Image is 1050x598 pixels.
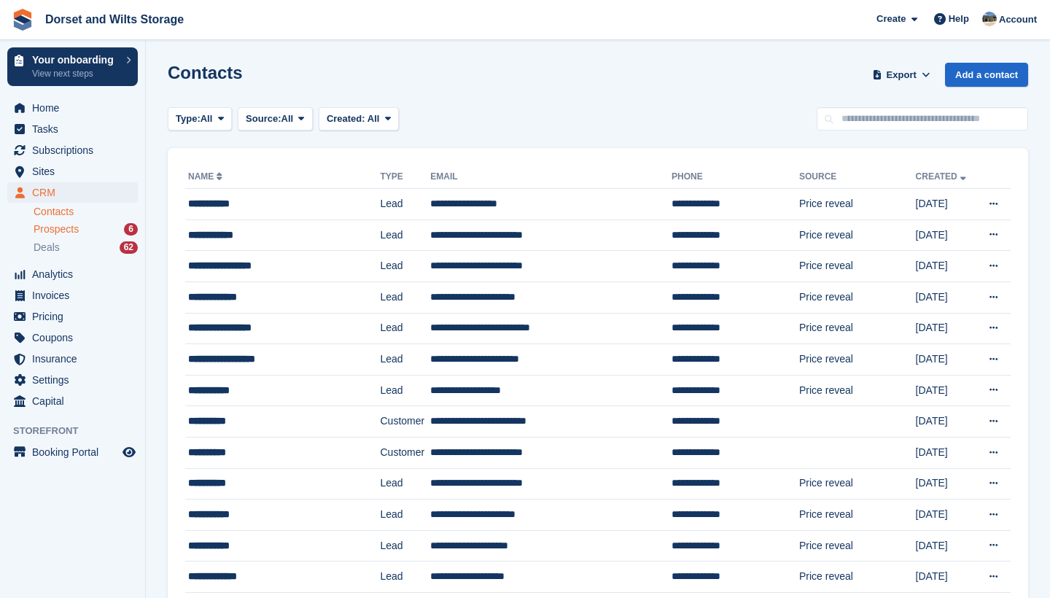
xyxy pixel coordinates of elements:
[799,251,916,282] td: Price reveal
[32,349,120,369] span: Insurance
[887,68,917,82] span: Export
[7,306,138,327] a: menu
[916,500,976,531] td: [DATE]
[12,9,34,31] img: stora-icon-8386f47178a22dfd0bd8f6a31ec36ba5ce8667c1dd55bd0f319d3a0aa187defe.svg
[799,189,916,220] td: Price reveal
[7,98,138,118] a: menu
[32,98,120,118] span: Home
[799,220,916,251] td: Price reveal
[799,375,916,406] td: Price reveal
[32,55,119,65] p: Your onboarding
[945,63,1028,87] a: Add a contact
[7,327,138,348] a: menu
[319,107,399,131] button: Created: All
[32,327,120,348] span: Coupons
[380,313,430,344] td: Lead
[32,306,120,327] span: Pricing
[39,7,190,31] a: Dorset and Wilts Storage
[7,140,138,160] a: menu
[380,251,430,282] td: Lead
[799,500,916,531] td: Price reveal
[799,281,916,313] td: Price reveal
[672,166,799,189] th: Phone
[32,140,120,160] span: Subscriptions
[799,562,916,593] td: Price reveal
[7,370,138,390] a: menu
[916,189,976,220] td: [DATE]
[380,530,430,562] td: Lead
[281,112,294,126] span: All
[916,281,976,313] td: [DATE]
[380,344,430,376] td: Lead
[7,264,138,284] a: menu
[380,281,430,313] td: Lead
[916,437,976,468] td: [DATE]
[916,344,976,376] td: [DATE]
[380,220,430,251] td: Lead
[34,240,138,255] a: Deals 62
[32,264,120,284] span: Analytics
[7,391,138,411] a: menu
[7,161,138,182] a: menu
[916,251,976,282] td: [DATE]
[367,113,380,124] span: All
[380,189,430,220] td: Lead
[34,222,79,236] span: Prospects
[380,500,430,531] td: Lead
[34,222,138,237] a: Prospects 6
[380,562,430,593] td: Lead
[246,112,281,126] span: Source:
[916,375,976,406] td: [DATE]
[799,166,916,189] th: Source
[949,12,969,26] span: Help
[916,562,976,593] td: [DATE]
[380,468,430,500] td: Lead
[32,182,120,203] span: CRM
[380,406,430,438] td: Customer
[982,12,997,26] img: Ben Chick
[124,223,138,236] div: 6
[7,47,138,86] a: Your onboarding View next steps
[32,370,120,390] span: Settings
[799,530,916,562] td: Price reveal
[32,285,120,306] span: Invoices
[188,171,225,182] a: Name
[916,530,976,562] td: [DATE]
[7,285,138,306] a: menu
[32,391,120,411] span: Capital
[916,468,976,500] td: [DATE]
[32,67,119,80] p: View next steps
[799,468,916,500] td: Price reveal
[327,113,365,124] span: Created:
[916,313,976,344] td: [DATE]
[32,442,120,462] span: Booking Portal
[32,161,120,182] span: Sites
[999,12,1037,27] span: Account
[32,119,120,139] span: Tasks
[916,171,969,182] a: Created
[916,220,976,251] td: [DATE]
[176,112,201,126] span: Type:
[34,205,138,219] a: Contacts
[430,166,672,189] th: Email
[876,12,906,26] span: Create
[380,437,430,468] td: Customer
[34,241,60,255] span: Deals
[201,112,213,126] span: All
[238,107,313,131] button: Source: All
[120,241,138,254] div: 62
[916,406,976,438] td: [DATE]
[380,375,430,406] td: Lead
[7,349,138,369] a: menu
[380,166,430,189] th: Type
[799,313,916,344] td: Price reveal
[7,182,138,203] a: menu
[120,443,138,461] a: Preview store
[13,424,145,438] span: Storefront
[869,63,933,87] button: Export
[7,442,138,462] a: menu
[168,63,243,82] h1: Contacts
[7,119,138,139] a: menu
[799,344,916,376] td: Price reveal
[168,107,232,131] button: Type: All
